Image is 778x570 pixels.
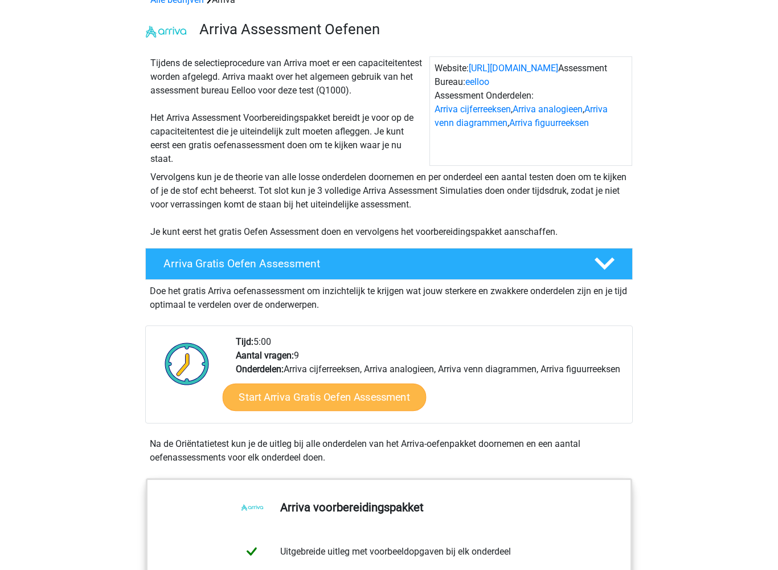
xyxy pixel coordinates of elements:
div: Website: Assessment Bureau: Assessment Onderdelen: , , , [429,56,632,166]
a: [URL][DOMAIN_NAME] [469,63,558,74]
div: Tijdens de selectieprocedure van Arriva moet er een capaciteitentest worden afgelegd. Arriva maak... [146,56,429,166]
a: Arriva cijferreeksen [435,104,511,115]
b: Tijd: [236,336,253,347]
a: Arriva Gratis Oefen Assessment [141,248,637,280]
a: Arriva venn diagrammen [435,104,608,128]
a: Arriva analogieen [513,104,583,115]
h4: Arriva Gratis Oefen Assessment [163,257,576,270]
div: Vervolgens kun je de theorie van alle losse onderdelen doornemen en per onderdeel een aantal test... [146,170,632,239]
a: eelloo [465,76,489,87]
b: Onderdelen: [236,364,284,374]
a: Arriva figuurreeksen [509,117,589,128]
img: Klok [158,335,216,392]
div: Na de Oriëntatietest kun je de uitleg bij alle onderdelen van het Arriva-oefenpakket doornemen en... [145,437,633,465]
div: 5:00 9 Arriva cijferreeksen, Arriva analogieen, Arriva venn diagrammen, Arriva figuurreeksen [227,335,632,423]
div: Doe het gratis Arriva oefenassessment om inzichtelijk te krijgen wat jouw sterkere en zwakkere on... [145,280,633,312]
b: Aantal vragen: [236,350,294,361]
a: Start Arriva Gratis Oefen Assessment [223,384,427,411]
h3: Arriva Assessment Oefenen [199,21,624,38]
